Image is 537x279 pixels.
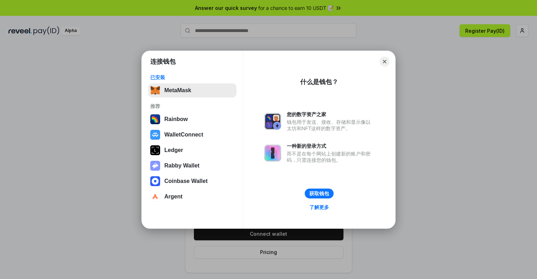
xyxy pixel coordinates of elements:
div: Ledger [164,147,183,153]
div: 什么是钱包？ [300,78,338,86]
div: 一种新的登录方式 [287,143,374,149]
div: 推荐 [150,103,234,109]
img: svg+xml,%3Csvg%20xmlns%3D%22http%3A%2F%2Fwww.w3.org%2F2000%2Fsvg%22%20fill%3D%22none%22%20viewBox... [264,145,281,161]
button: Coinbase Wallet [148,174,236,188]
img: svg+xml,%3Csvg%20width%3D%2228%22%20height%3D%2228%22%20viewBox%3D%220%200%2028%2028%22%20fill%3D... [150,176,160,186]
div: 获取钱包 [309,190,329,197]
div: Rabby Wallet [164,163,200,169]
div: 已安装 [150,74,234,81]
button: Argent [148,190,236,204]
div: Argent [164,194,183,200]
img: svg+xml,%3Csvg%20width%3D%2228%22%20height%3D%2228%22%20viewBox%3D%220%200%2028%2028%22%20fill%3D... [150,192,160,202]
button: Rainbow [148,112,236,126]
div: 钱包用于发送、接收、存储和显示像以太坊和NFT这样的数字资产。 [287,119,374,132]
button: 获取钱包 [305,189,334,198]
div: 了解更多 [309,204,329,210]
div: Coinbase Wallet [164,178,208,184]
img: svg+xml,%3Csvg%20xmlns%3D%22http%3A%2F%2Fwww.w3.org%2F2000%2Fsvg%22%20fill%3D%22none%22%20viewBox... [150,161,160,171]
a: 了解更多 [305,203,333,212]
img: svg+xml,%3Csvg%20fill%3D%22none%22%20height%3D%2233%22%20viewBox%3D%220%200%2035%2033%22%20width%... [150,85,160,95]
img: svg+xml,%3Csvg%20xmlns%3D%22http%3A%2F%2Fwww.w3.org%2F2000%2Fsvg%22%20width%3D%2228%22%20height%3... [150,145,160,155]
img: svg+xml,%3Csvg%20width%3D%22120%22%20height%3D%22120%22%20viewBox%3D%220%200%20120%20120%22%20fil... [150,114,160,124]
button: Ledger [148,143,236,157]
div: 您的数字资产之家 [287,111,374,118]
div: Rainbow [164,116,188,122]
button: WalletConnect [148,128,236,142]
div: MetaMask [164,87,191,94]
button: Close [380,57,390,66]
img: svg+xml,%3Csvg%20xmlns%3D%22http%3A%2F%2Fwww.w3.org%2F2000%2Fsvg%22%20fill%3D%22none%22%20viewBox... [264,113,281,130]
button: MetaMask [148,83,236,97]
div: WalletConnect [164,132,203,138]
img: svg+xml,%3Csvg%20width%3D%2228%22%20height%3D%2228%22%20viewBox%3D%220%200%2028%2028%22%20fill%3D... [150,130,160,140]
h1: 连接钱包 [150,57,176,66]
div: 而不是在每个网站上创建新的账户和密码，只需连接您的钱包。 [287,151,374,163]
button: Rabby Wallet [148,159,236,173]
